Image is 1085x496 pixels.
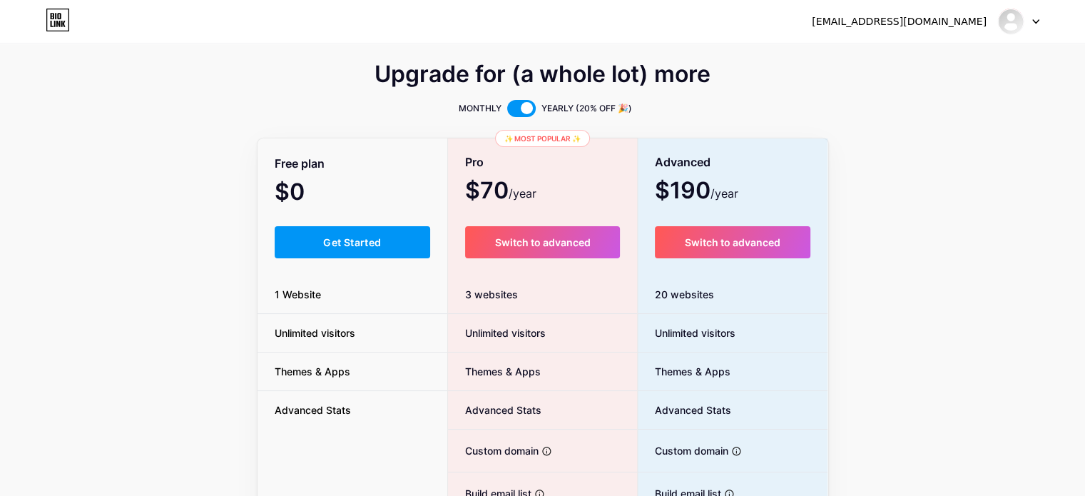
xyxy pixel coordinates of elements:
[448,364,541,379] span: Themes & Apps
[258,403,368,417] span: Advanced Stats
[655,150,710,175] span: Advanced
[448,443,539,458] span: Custom domain
[258,325,372,340] span: Unlimited visitors
[275,226,431,258] button: Get Started
[465,150,484,175] span: Pro
[323,236,381,248] span: Get Started
[638,325,735,340] span: Unlimited visitors
[655,226,811,258] button: Switch to advanced
[638,443,728,458] span: Custom domain
[258,287,338,302] span: 1 Website
[685,236,780,248] span: Switch to advanced
[448,325,546,340] span: Unlimited visitors
[275,151,325,176] span: Free plan
[448,403,541,417] span: Advanced Stats
[275,183,332,203] span: $0
[465,226,620,258] button: Switch to advanced
[448,275,637,314] div: 3 websites
[638,275,828,314] div: 20 websites
[509,185,536,202] span: /year
[710,185,738,202] span: /year
[494,236,590,248] span: Switch to advanced
[638,403,731,417] span: Advanced Stats
[812,14,987,29] div: [EMAIL_ADDRESS][DOMAIN_NAME]
[638,364,730,379] span: Themes & Apps
[655,182,738,202] span: $190
[258,364,367,379] span: Themes & Apps
[459,101,501,116] span: MONTHLY
[375,66,710,83] span: Upgrade for (a whole lot) more
[541,101,632,116] span: YEARLY (20% OFF 🎉)
[495,130,590,147] div: ✨ Most popular ✨
[465,182,536,202] span: $70
[997,8,1024,35] img: spideymakesense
